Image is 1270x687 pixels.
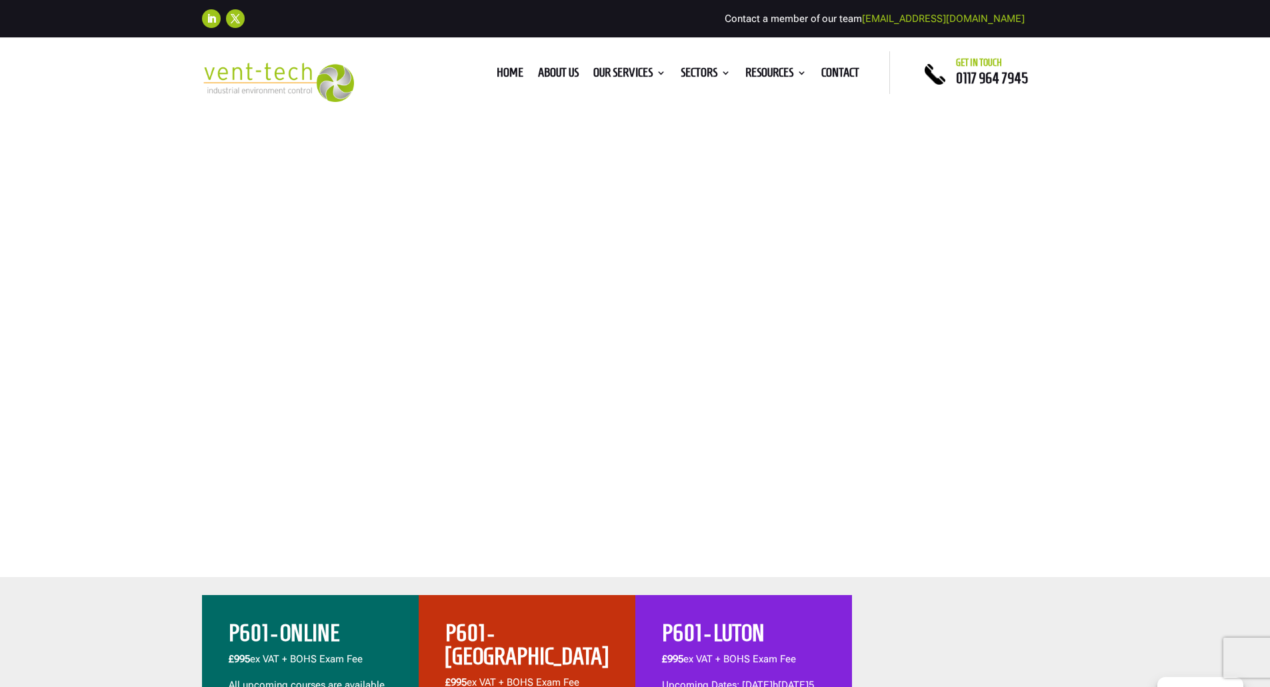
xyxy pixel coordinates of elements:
a: [EMAIL_ADDRESS][DOMAIN_NAME] [862,13,1025,25]
img: 2023-09-27T08_35_16.549ZVENT-TECH---Clear-background [202,63,355,102]
a: Our Services [593,68,666,83]
h2: P601 - LUTON [662,622,825,652]
a: Sectors [681,68,731,83]
b: £995 [229,653,250,665]
span: Get in touch [956,57,1002,68]
p: ex VAT + BOHS Exam Fee [662,652,825,678]
h2: P601 - ONLINE [229,622,392,652]
span: Contact a member of our team [725,13,1025,25]
p: ex VAT + BOHS Exam Fee [229,652,392,678]
a: Contact [821,68,859,83]
span: £995 [662,653,683,665]
h2: P601 - [GEOGRAPHIC_DATA] [445,622,609,675]
a: About us [538,68,579,83]
a: Home [497,68,523,83]
a: Follow on X [226,9,245,28]
a: Follow on LinkedIn [202,9,221,28]
a: 0117 964 7945 [956,70,1028,86]
a: Resources [745,68,807,83]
